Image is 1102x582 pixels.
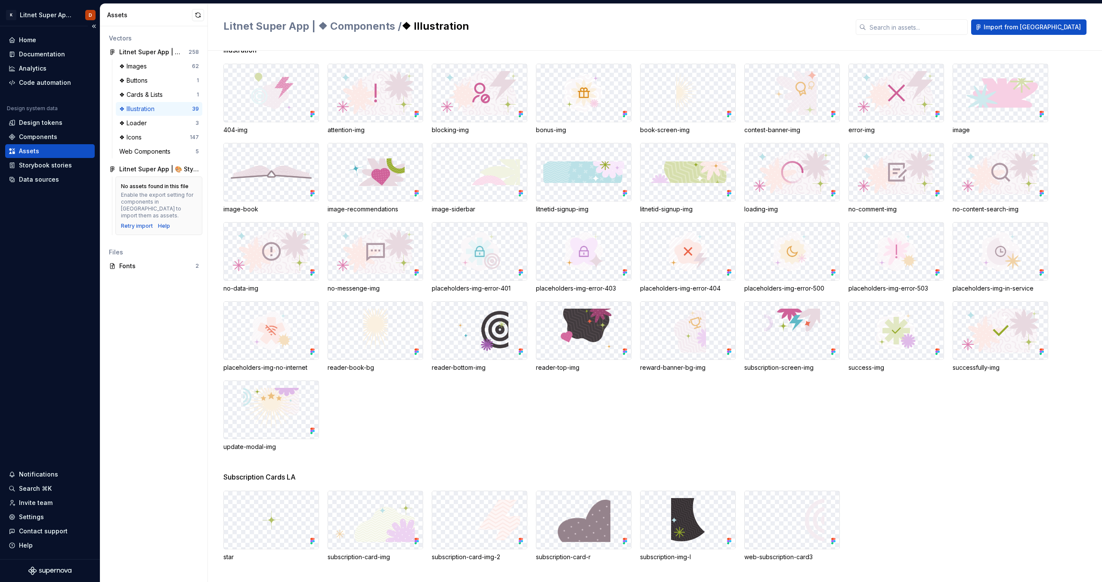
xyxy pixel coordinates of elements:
div: placeholders-img-error-500 [744,284,840,293]
button: Help [5,539,95,552]
div: Code automation [19,78,71,87]
a: Code automation [5,76,95,90]
div: 1 [197,91,199,98]
div: Vectors [109,34,199,43]
div: 147 [190,134,199,141]
div: Design tokens [19,118,62,127]
a: Home [5,33,95,47]
input: Search in assets... [866,19,968,35]
button: Retry import [121,223,153,229]
span: Litnet Super App | ❖ Components / [223,20,402,32]
div: reward-banner-bg-img [640,363,736,372]
div: contest-banner-img [744,126,840,134]
div: loading-img [744,205,840,214]
a: Web Components5 [116,145,202,158]
div: subscription-card-img [328,553,423,561]
a: Invite team [5,496,95,510]
div: Fonts [119,262,195,270]
div: no-messenge-img [328,284,423,293]
div: ❖ Images [119,62,150,71]
div: Contact support [19,527,68,536]
div: placeholders-img-error-403 [536,284,631,293]
div: 1 [197,77,199,84]
button: Collapse sidebar [88,20,100,32]
a: Documentation [5,47,95,61]
div: subscription-screen-img [744,363,840,372]
h2: ❖ Illustration [223,19,845,33]
div: K [6,10,16,20]
div: litnetid-signup-img [640,205,736,214]
div: Invite team [19,498,53,507]
div: ❖ Cards & Lists [119,90,166,99]
a: ❖ Icons147 [116,130,202,144]
div: placeholders-img-error-404 [640,284,736,293]
button: Contact support [5,524,95,538]
div: attention-img [328,126,423,134]
div: Documentation [19,50,65,59]
div: 5 [195,148,199,155]
a: Supernova Logo [28,567,71,575]
a: Assets [5,144,95,158]
div: Litnet Super App 2.0. [20,11,75,19]
div: Notifications [19,470,58,479]
a: Help [158,223,170,229]
div: image-book [223,205,319,214]
div: Litnet Super App | ❖ Components [119,48,183,56]
div: D [89,12,92,19]
div: no-content-search-img [953,205,1048,214]
div: update-modal-img [223,443,319,451]
div: star [223,553,319,561]
div: image-siderbar [432,205,527,214]
a: Analytics [5,62,95,75]
span: Subscription Cards LA [223,472,296,482]
a: ❖ Buttons1 [116,74,202,87]
div: web-subscription-card3 [744,553,840,561]
span: Import from [GEOGRAPHIC_DATA] [984,23,1081,31]
a: ❖ Illustration39 [116,102,202,116]
div: 2 [195,263,199,269]
div: Search ⌘K [19,484,52,493]
button: Import from [GEOGRAPHIC_DATA] [971,19,1087,35]
div: Settings [19,513,44,521]
div: Assets [19,147,39,155]
a: Fonts2 [105,259,202,273]
div: book-screen-img [640,126,736,134]
a: Litnet Super App | ❖ Components258 [105,45,202,59]
div: 62 [192,63,199,70]
a: ❖ Cards & Lists1 [116,88,202,102]
div: placeholders-img-error-401 [432,284,527,293]
div: success-img [848,363,944,372]
button: KLitnet Super App 2.0.D [2,6,98,24]
div: Analytics [19,64,46,73]
div: 404-img [223,126,319,134]
div: no-comment-img [848,205,944,214]
div: ❖ Illustration [119,105,158,113]
div: reader-book-bg [328,363,423,372]
div: ❖ Icons [119,133,145,142]
a: Settings [5,510,95,524]
div: no-data-img [223,284,319,293]
button: Search ⌘K [5,482,95,495]
div: image [953,126,1048,134]
div: image-recommendations [328,205,423,214]
div: 3 [195,120,199,127]
div: Home [19,36,36,44]
div: ❖ Buttons [119,76,151,85]
a: Components [5,130,95,144]
div: Data sources [19,175,59,184]
div: Help [19,541,33,550]
a: Data sources [5,173,95,186]
div: Assets [107,11,192,19]
a: Storybook stories [5,158,95,172]
div: reader-top-img [536,363,631,372]
a: ❖ Loader3 [116,116,202,130]
div: ❖ Loader [119,119,150,127]
div: Components [19,133,57,141]
div: placeholders-img-error-503 [848,284,944,293]
div: Enable the export setting for components in [GEOGRAPHIC_DATA] to import them as assets. [121,192,197,219]
div: successfully-img [953,363,1048,372]
div: Web Components [119,147,174,156]
div: blocking-img [432,126,527,134]
div: placeholders-img-in-service [953,284,1048,293]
